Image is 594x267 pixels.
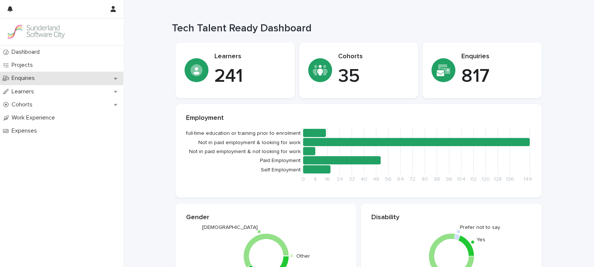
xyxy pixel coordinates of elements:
[9,49,46,56] p: Dashboard
[461,53,533,61] p: Enquiries
[337,177,343,182] tspan: 24
[397,177,404,182] tspan: 64
[202,225,258,230] text: [DEMOGRAPHIC_DATA]
[9,101,38,108] p: Cohorts
[314,177,317,182] tspan: 8
[506,177,514,182] tspan: 136
[296,254,310,259] text: Other
[371,214,531,222] p: Disability
[373,177,379,182] tspan: 48
[470,177,477,182] tspan: 112
[523,177,532,182] tspan: 149
[9,114,61,121] p: Work Experience
[172,22,538,35] h1: Tech Talent Ready Dashboard
[6,24,66,39] img: GVzBcg19RCOYju8xzymn
[338,65,409,88] p: 35
[186,114,531,122] p: Employment
[261,167,301,173] tspan: Self Employment
[446,177,452,182] tspan: 96
[361,177,367,182] tspan: 40
[482,177,490,182] tspan: 120
[9,75,41,82] p: Enquiries
[260,158,301,164] tspan: Paid Employment
[189,149,301,154] tspan: Not in paid employment & not looking for work
[409,177,415,182] tspan: 72
[476,237,485,243] text: Yes
[385,177,392,182] tspan: 56
[198,140,301,145] tspan: Not in paid employment & looking for work
[460,225,500,230] text: Prefer not to say
[214,65,286,88] p: 241
[457,177,465,182] tspan: 104
[422,177,428,182] tspan: 80
[9,62,39,69] p: Projects
[9,88,40,95] p: Learners
[325,177,330,182] tspan: 16
[338,53,409,61] p: Cohorts
[349,177,355,182] tspan: 32
[186,214,346,222] p: Gender
[180,131,301,136] tspan: In full-time education or training prior to enrolment
[214,53,286,61] p: Learners
[301,177,305,182] tspan: 0
[494,177,502,182] tspan: 128
[9,127,43,134] p: Expenses
[434,177,440,182] tspan: 88
[461,65,533,88] p: 817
